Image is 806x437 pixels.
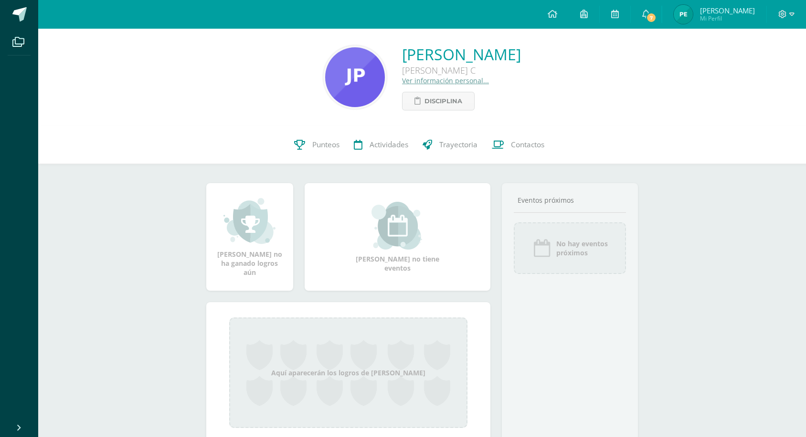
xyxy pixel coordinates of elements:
a: Disciplina [402,92,475,110]
div: [PERSON_NAME] no tiene eventos [350,202,445,273]
a: Trayectoria [415,126,485,164]
span: Mi Perfil [700,14,755,22]
a: Ver información personal... [402,76,489,85]
a: Contactos [485,126,551,164]
img: achievement_small.png [223,197,276,245]
div: Aquí aparecerán los logros de [PERSON_NAME] [229,317,467,428]
a: Punteos [287,126,347,164]
span: Actividades [370,140,408,150]
span: Disciplina [424,92,462,110]
img: event_icon.png [532,239,551,258]
div: Eventos próximos [514,196,626,205]
span: Punteos [312,140,339,150]
div: [PERSON_NAME] no ha ganado logros aún [216,197,284,277]
a: [PERSON_NAME] [402,44,521,65]
span: 7 [646,12,657,23]
a: Actividades [347,126,415,164]
img: d111725261473a3043b2f80916ba240c.png [325,47,385,107]
span: Trayectoria [439,140,477,150]
span: [PERSON_NAME] [700,6,755,15]
img: event_small.png [371,202,424,250]
img: 993531b4f2bacbdf15777ba88b3d8d6d.png [674,5,693,24]
div: [PERSON_NAME] C [402,65,521,76]
span: No hay eventos próximos [556,239,608,257]
span: Contactos [511,140,544,150]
